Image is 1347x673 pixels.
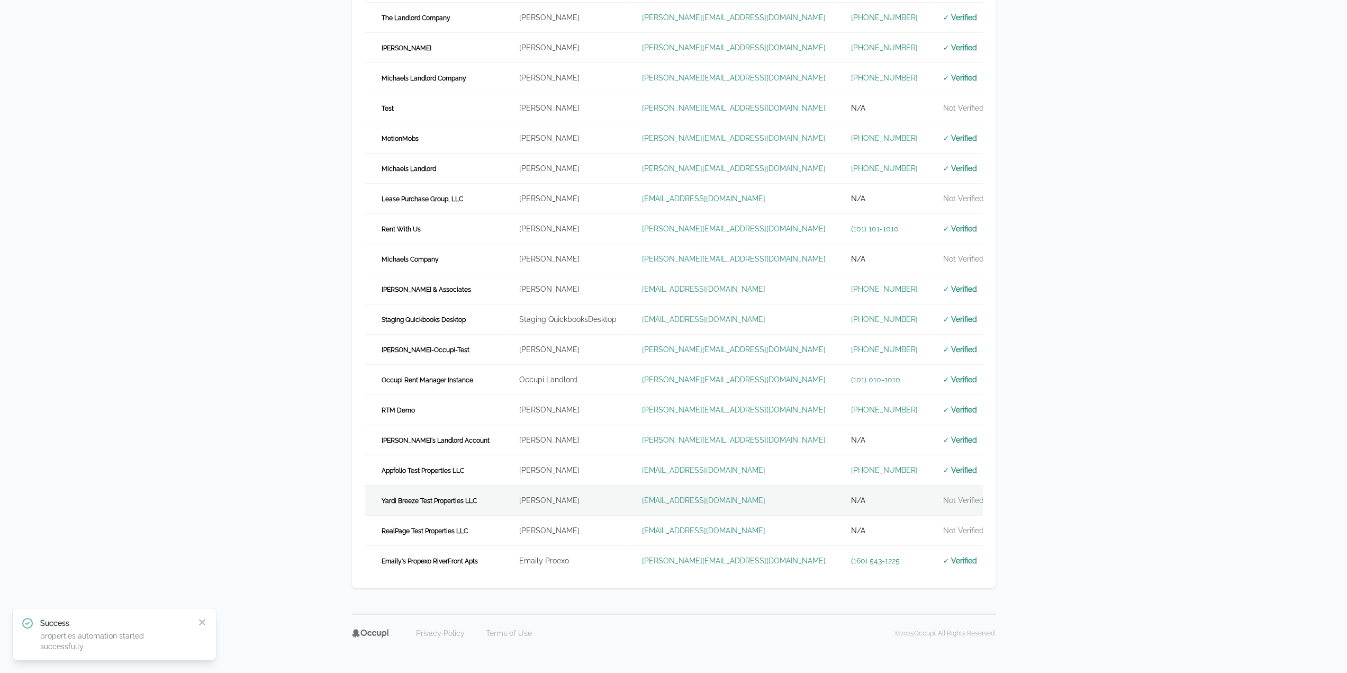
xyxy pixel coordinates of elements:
a: [PHONE_NUMBER] [851,164,918,173]
a: [PHONE_NUMBER] [851,43,918,52]
p: Success [40,618,188,629]
span: Rent With Us [377,224,425,235]
span: Not Verified [943,194,984,203]
span: Michaels Company [377,254,443,265]
a: [EMAIL_ADDRESS][DOMAIN_NAME] [642,526,765,535]
p: properties automation started successfully [40,631,188,652]
a: [PERSON_NAME][EMAIL_ADDRESS][DOMAIN_NAME] [642,74,826,82]
td: [PERSON_NAME] [507,154,629,184]
a: [PHONE_NUMBER] [851,74,918,82]
span: [PERSON_NAME] [377,43,436,53]
span: Yardi Breeze Test Properties LLC [377,496,481,506]
td: N/A [838,516,930,546]
span: ✓ Verified [943,557,978,565]
a: [PHONE_NUMBER] [851,315,918,324]
span: ✓ Verified [943,436,978,444]
a: [PERSON_NAME][EMAIL_ADDRESS][DOMAIN_NAME] [642,436,826,444]
span: Staging Quickbooks Desktop [377,315,470,325]
span: ✓ Verified [943,134,978,142]
a: [PHONE_NUMBER] [851,406,918,414]
span: ✓ Verified [943,406,978,414]
span: ✓ Verified [943,466,978,474]
span: Test [377,103,398,114]
a: [PHONE_NUMBER] [851,134,918,142]
td: [PERSON_NAME] [507,184,629,214]
span: Not Verified [943,255,984,263]
span: ✓ Verified [943,315,978,324]
span: ✓ Verified [943,225,978,233]
td: [PERSON_NAME] [507,244,629,274]
td: Emaily Proexo [507,546,629,576]
span: [PERSON_NAME]-Occupi-Test [377,345,474,355]
p: © 2025 Occupi. All Rights Reserved. [895,629,996,638]
a: [PERSON_NAME][EMAIL_ADDRESS][DOMAIN_NAME] [642,557,826,565]
td: [PERSON_NAME] [507,274,629,304]
td: [PERSON_NAME] [507,123,629,154]
span: Not Verified [943,526,984,535]
span: Occupi Rent Manager Instance [377,375,477,385]
a: [PERSON_NAME][EMAIL_ADDRESS][DOMAIN_NAME] [642,345,826,354]
a: [EMAIL_ADDRESS][DOMAIN_NAME] [642,285,765,293]
a: [PERSON_NAME][EMAIL_ADDRESS][DOMAIN_NAME] [642,225,826,233]
span: Emaily's Propexo RiverFront Apts [377,556,482,567]
a: (101) 010-1010 [851,375,900,384]
td: Staging QuickbooksDesktop [507,304,629,335]
span: MotionMobs [377,133,423,144]
a: (160) 543-1225 [851,557,900,565]
a: [PERSON_NAME][EMAIL_ADDRESS][DOMAIN_NAME] [642,43,826,52]
a: Privacy Policy [410,625,471,642]
td: [PERSON_NAME] [507,455,629,486]
span: ✓ Verified [943,13,978,22]
a: (101) 101-1010 [851,225,899,233]
span: Lease Purchase Group, LLC [377,194,467,204]
span: ✓ Verified [943,285,978,293]
td: [PERSON_NAME] [507,214,629,244]
span: RTM Demo [377,405,419,416]
td: N/A [838,425,930,455]
span: ✓ Verified [943,43,978,52]
td: [PERSON_NAME] [507,486,629,516]
a: Terms of Use [480,625,538,642]
a: [PERSON_NAME][EMAIL_ADDRESS][DOMAIN_NAME] [642,104,826,112]
td: [PERSON_NAME] [507,33,629,63]
span: ✓ Verified [943,74,978,82]
a: [PERSON_NAME][EMAIL_ADDRESS][DOMAIN_NAME] [642,134,826,142]
span: ✓ Verified [943,375,978,384]
a: [EMAIL_ADDRESS][DOMAIN_NAME] [642,315,765,324]
td: [PERSON_NAME] [507,425,629,455]
a: [EMAIL_ADDRESS][DOMAIN_NAME] [642,496,765,505]
span: ✓ Verified [943,345,978,354]
a: [PHONE_NUMBER] [851,466,918,474]
td: N/A [838,184,930,214]
td: [PERSON_NAME] [507,3,629,33]
a: [PHONE_NUMBER] [851,345,918,354]
a: [PERSON_NAME][EMAIL_ADDRESS][DOMAIN_NAME] [642,164,826,173]
span: Michaels Landlord Company [377,73,471,84]
a: [PHONE_NUMBER] [851,13,918,22]
td: [PERSON_NAME] [507,63,629,93]
td: [PERSON_NAME] [507,93,629,123]
span: Not Verified [943,104,984,112]
a: [PHONE_NUMBER] [851,285,918,293]
span: [PERSON_NAME]'s Landlord Account [377,435,494,446]
td: Occupi Landlord [507,365,629,395]
td: [PERSON_NAME] [507,335,629,365]
td: N/A [838,486,930,516]
a: [EMAIL_ADDRESS][DOMAIN_NAME] [642,194,765,203]
span: Not Verified [943,496,984,505]
span: ✓ Verified [943,164,978,173]
span: Appfolio Test Properties LLC [377,465,468,476]
span: The Landlord Company [377,13,455,23]
span: Michaels Landlord [377,164,440,174]
span: [PERSON_NAME] & Associates [377,284,475,295]
a: [PERSON_NAME][EMAIL_ADDRESS][DOMAIN_NAME] [642,13,826,22]
a: [EMAIL_ADDRESS][DOMAIN_NAME] [642,466,765,474]
a: [PERSON_NAME][EMAIL_ADDRESS][DOMAIN_NAME] [642,375,826,384]
span: RealPage Test Properties LLC [377,526,472,536]
td: [PERSON_NAME] [507,516,629,546]
td: N/A [838,244,930,274]
td: [PERSON_NAME] [507,395,629,425]
td: N/A [838,93,930,123]
a: [PERSON_NAME][EMAIL_ADDRESS][DOMAIN_NAME] [642,255,826,263]
a: [PERSON_NAME][EMAIL_ADDRESS][DOMAIN_NAME] [642,406,826,414]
